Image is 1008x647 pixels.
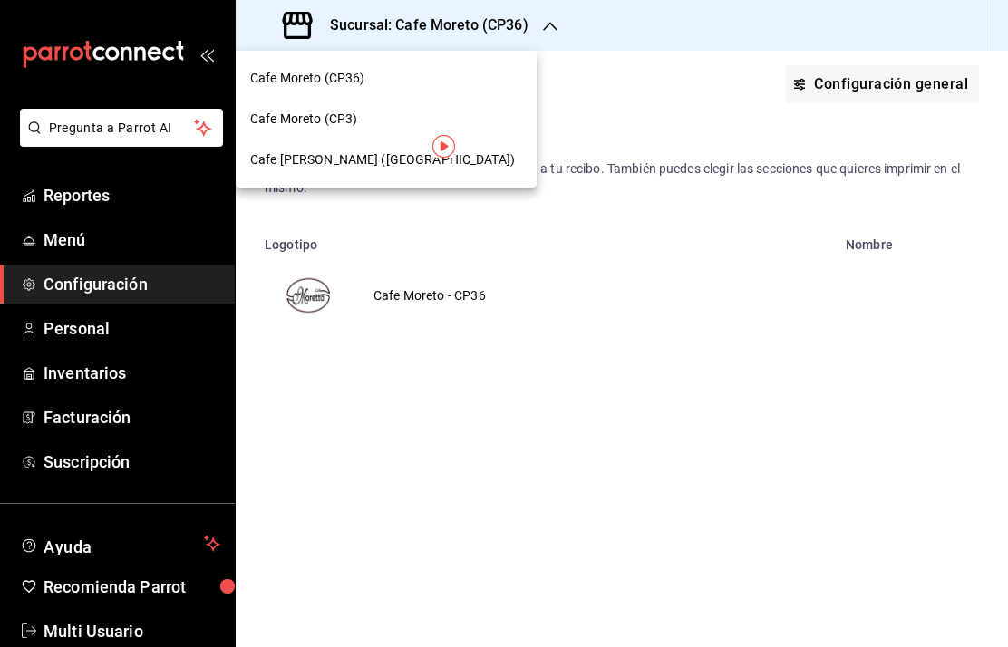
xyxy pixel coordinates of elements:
[250,69,364,88] span: Cafe Moreto (CP36)
[432,135,455,158] img: Tooltip marker
[250,150,515,169] span: Cafe [PERSON_NAME] ([GEOGRAPHIC_DATA])
[250,110,357,129] span: Cafe Moreto (CP3)
[236,99,537,140] div: Cafe Moreto (CP3)
[236,140,537,180] div: Cafe [PERSON_NAME] ([GEOGRAPHIC_DATA])
[236,58,537,99] div: Cafe Moreto (CP36)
